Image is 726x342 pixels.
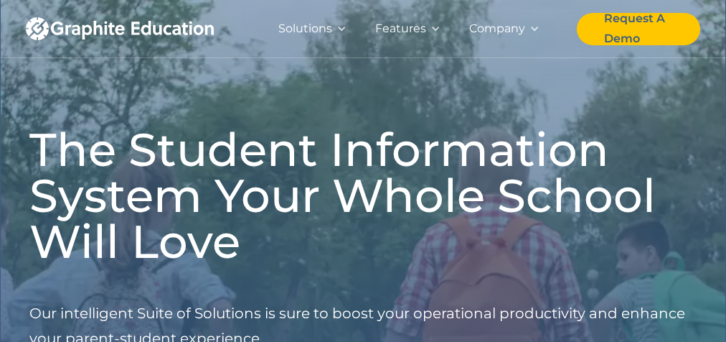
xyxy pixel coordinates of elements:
[278,19,332,39] div: Solutions
[604,9,673,49] div: Request A Demo
[469,19,525,39] div: Company
[29,126,697,264] h1: The Student Information System Your Whole School Will Love
[577,13,700,45] a: Request A Demo
[375,19,426,39] div: Features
